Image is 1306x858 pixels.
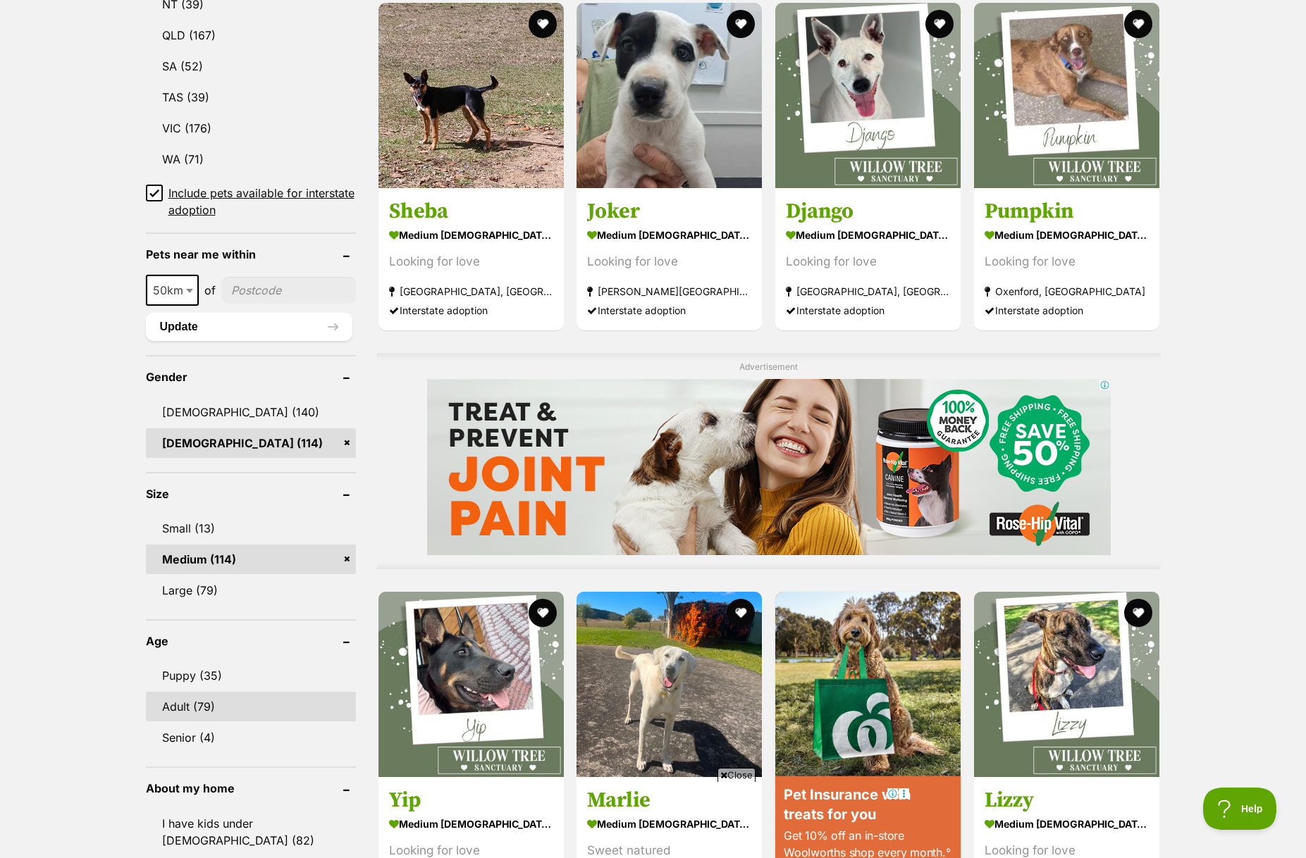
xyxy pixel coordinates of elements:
img: Yip - German Shepherd Dog [378,592,564,777]
strong: [GEOGRAPHIC_DATA], [GEOGRAPHIC_DATA] [389,282,553,301]
strong: medium [DEMOGRAPHIC_DATA] Dog [985,814,1149,834]
span: Close [717,768,756,782]
a: Include pets available for interstate adoption [146,185,356,218]
a: Sheba medium [DEMOGRAPHIC_DATA] Dog Looking for love [GEOGRAPHIC_DATA], [GEOGRAPHIC_DATA] Interst... [378,187,564,330]
a: TAS (39) [146,82,356,112]
a: I have kids under [DEMOGRAPHIC_DATA] (82) [146,809,356,855]
h3: Django [786,198,950,225]
button: favourite [727,10,755,38]
div: Looking for love [587,252,751,271]
header: About my home [146,782,356,795]
div: Looking for love [389,252,553,271]
div: Looking for love [786,252,950,271]
button: favourite [1124,599,1152,627]
h3: Yip [389,787,553,814]
iframe: Help Scout Beacon - Open [1203,788,1278,830]
div: Interstate adoption [587,301,751,320]
button: favourite [727,599,755,627]
header: Age [146,635,356,647]
iframe: Advertisement [427,379,1111,555]
iframe: Advertisement [397,788,910,851]
div: Interstate adoption [389,301,553,320]
a: WA (71) [146,144,356,174]
header: Size [146,487,356,500]
a: QLD (167) [146,20,356,50]
strong: medium [DEMOGRAPHIC_DATA] Dog [389,225,553,245]
button: favourite [1124,10,1152,38]
strong: [GEOGRAPHIC_DATA], [GEOGRAPHIC_DATA] [786,282,950,301]
h3: Lizzy [985,787,1149,814]
button: favourite [528,599,556,627]
a: [DEMOGRAPHIC_DATA] (140) [146,397,356,427]
img: Django - Australian Kelpie Dog [775,3,961,188]
strong: medium [DEMOGRAPHIC_DATA] Dog [389,814,553,834]
strong: medium [DEMOGRAPHIC_DATA] Dog [985,225,1149,245]
a: Joker medium [DEMOGRAPHIC_DATA] Dog Looking for love [PERSON_NAME][GEOGRAPHIC_DATA], [GEOGRAPHIC_... [577,187,762,330]
a: Small (13) [146,514,356,543]
img: Pumpkin - Irish Wolfhound Dog [974,3,1159,188]
a: Django medium [DEMOGRAPHIC_DATA] Dog Looking for love [GEOGRAPHIC_DATA], [GEOGRAPHIC_DATA] Inters... [775,187,961,330]
img: Joker - Border Collie x Australian Kelpie x Australian Cattle Dog [577,3,762,188]
h3: Joker [587,198,751,225]
input: postcode [221,277,356,304]
span: 50km [146,275,199,306]
span: of [204,282,216,299]
button: Update [146,313,352,341]
a: Adult (79) [146,692,356,721]
div: Interstate adoption [786,301,950,320]
header: Gender [146,371,356,383]
strong: medium [DEMOGRAPHIC_DATA] Dog [587,225,751,245]
header: Pets near me within [146,248,356,261]
div: Looking for love [985,252,1149,271]
img: Sheba - Australian Kelpie Dog [378,3,564,188]
img: Marlie - Maremma Sheepdog [577,592,762,777]
span: 50km [147,280,197,300]
button: favourite [528,10,556,38]
a: VIC (176) [146,113,356,143]
a: Medium (114) [146,545,356,574]
h3: Pumpkin [985,198,1149,225]
h3: Sheba [389,198,553,225]
a: [DEMOGRAPHIC_DATA] (114) [146,428,356,458]
a: SA (52) [146,51,356,81]
span: Include pets available for interstate adoption [168,185,356,218]
a: Puppy (35) [146,661,356,690]
strong: Oxenford, [GEOGRAPHIC_DATA] [985,282,1149,301]
a: Pumpkin medium [DEMOGRAPHIC_DATA] Dog Looking for love Oxenford, [GEOGRAPHIC_DATA] Interstate ado... [974,187,1159,330]
div: Interstate adoption [985,301,1149,320]
strong: medium [DEMOGRAPHIC_DATA] Dog [786,225,950,245]
div: Advertisement [377,353,1161,569]
strong: [PERSON_NAME][GEOGRAPHIC_DATA], [GEOGRAPHIC_DATA] [587,282,751,301]
button: favourite [925,10,954,38]
a: Senior (4) [146,723,356,752]
a: Large (79) [146,576,356,605]
img: Lizzy - Staffordshire Bull Terrier Dog [974,592,1159,777]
